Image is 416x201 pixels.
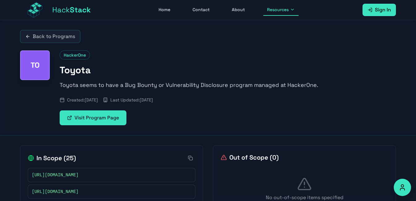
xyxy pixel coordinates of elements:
a: Back to Programs [20,30,80,43]
a: Home [155,4,174,16]
span: Sign In [375,6,391,14]
button: Resources [263,4,299,16]
span: HackerOne [60,50,90,60]
h1: Toyota [60,65,396,76]
span: Hack [52,5,91,15]
a: Visit Program Page [60,110,126,125]
a: About [228,4,248,16]
h2: Out of Scope ( 0 ) [221,153,279,162]
span: [URL][DOMAIN_NAME] [32,189,79,195]
a: Contact [189,4,213,16]
h2: In Scope ( 25 ) [28,154,76,162]
span: Created: [DATE] [67,97,98,103]
p: Toyota seems to have a Bug Bounty or Vulnerability Disclosure program managed at HackerOne. [60,81,396,89]
div: Toyota [20,50,50,80]
button: Accessibility Options [394,179,411,196]
span: [URL][DOMAIN_NAME] [32,172,79,178]
span: Resources [267,6,289,13]
button: Copy all in-scope items [185,153,195,163]
span: Last Updated: [DATE] [110,97,153,103]
span: Stack [70,5,91,15]
a: Sign In [363,4,396,16]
